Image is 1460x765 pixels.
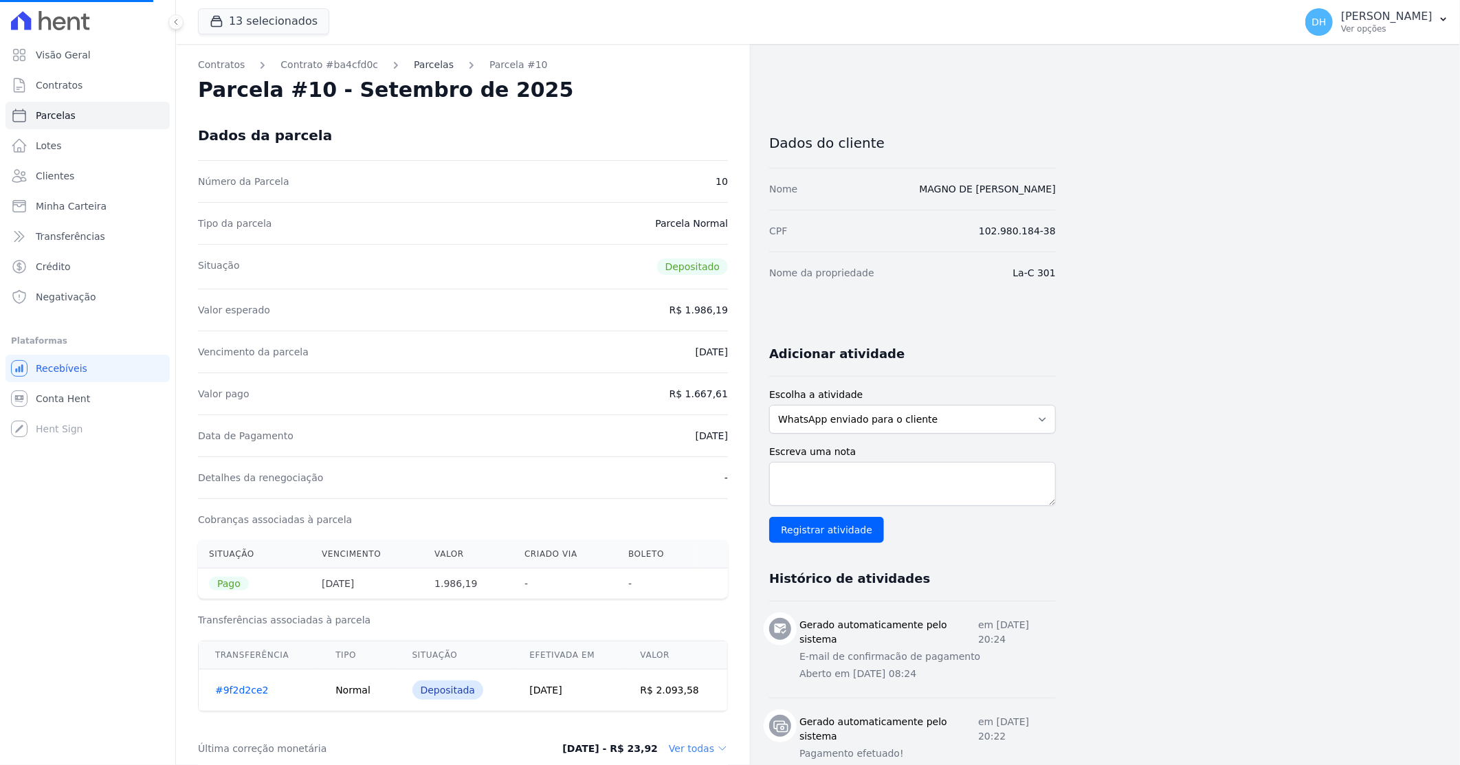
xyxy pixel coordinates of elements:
[319,641,395,669] th: Tipo
[489,58,548,72] a: Parcela #10
[513,540,617,568] th: Criado via
[799,715,978,744] h3: Gerado automaticamente pelo sistema
[769,135,1056,151] h3: Dados do cliente
[198,345,309,359] dt: Vencimento da parcela
[36,199,107,213] span: Minha Carteira
[209,577,249,590] span: Pago
[799,650,1056,664] p: E-mail de confirmacão de pagamento
[36,230,105,243] span: Transferências
[725,471,728,485] dd: -
[36,392,90,406] span: Conta Hent
[978,715,1056,744] p: em [DATE] 20:22
[1294,3,1460,41] button: DH [PERSON_NAME] Ver opções
[5,253,170,280] a: Crédito
[617,540,698,568] th: Boleto
[624,641,728,669] th: Valor
[412,680,484,700] div: Depositada
[5,41,170,69] a: Visão Geral
[670,303,728,317] dd: R$ 1.986,19
[414,58,454,72] a: Parcelas
[5,192,170,220] a: Minha Carteira
[562,742,658,755] dd: [DATE] - R$ 23,92
[979,224,1056,238] dd: 102.980.184-38
[769,346,905,362] h3: Adicionar atividade
[5,162,170,190] a: Clientes
[5,132,170,159] a: Lotes
[657,258,729,275] span: Depositado
[198,540,311,568] th: Situação
[1312,17,1326,27] span: DH
[198,78,574,102] h2: Parcela #10 - Setembro de 2025
[513,568,617,599] th: -
[311,540,423,568] th: Vencimento
[5,223,170,250] a: Transferências
[198,127,332,144] div: Dados da parcela
[1341,10,1433,23] p: [PERSON_NAME]
[36,290,96,304] span: Negativação
[198,8,329,34] button: 13 selecionados
[769,517,884,543] input: Registrar atividade
[36,169,74,183] span: Clientes
[513,641,623,669] th: Efetivada em
[311,568,423,599] th: [DATE]
[5,102,170,129] a: Parcelas
[198,58,728,72] nav: Breadcrumb
[36,362,87,375] span: Recebíveis
[198,387,250,401] dt: Valor pago
[36,78,82,92] span: Contratos
[670,387,728,401] dd: R$ 1.667,61
[769,388,1056,402] label: Escolha a atividade
[5,355,170,382] a: Recebíveis
[978,618,1056,647] p: em [DATE] 20:24
[198,513,352,526] dt: Cobranças associadas à parcela
[198,613,728,627] h3: Transferências associadas à parcela
[769,570,930,587] h3: Histórico de atividades
[423,568,513,599] th: 1.986,19
[280,58,378,72] a: Contrato #ba4cfd0c
[5,283,170,311] a: Negativação
[624,669,728,711] td: R$ 2.093,58
[769,445,1056,459] label: Escreva uma nota
[198,429,294,443] dt: Data de Pagamento
[199,641,320,669] th: Transferência
[198,58,245,72] a: Contratos
[198,303,270,317] dt: Valor esperado
[769,224,787,238] dt: CPF
[1013,266,1056,280] dd: La-C 301
[799,618,978,647] h3: Gerado automaticamente pelo sistema
[655,217,728,230] dd: Parcela Normal
[669,742,728,755] dd: Ver todas
[198,471,324,485] dt: Detalhes da renegociação
[513,669,623,711] td: [DATE]
[769,266,874,280] dt: Nome da propriedade
[769,182,797,196] dt: Nome
[799,746,1056,761] p: Pagamento efetuado!
[1341,23,1433,34] p: Ver opções
[36,48,91,62] span: Visão Geral
[198,217,272,230] dt: Tipo da parcela
[36,109,76,122] span: Parcelas
[799,667,1056,681] p: Aberto em [DATE] 08:24
[5,71,170,99] a: Contratos
[5,385,170,412] a: Conta Hent
[319,669,395,711] td: Normal
[198,175,289,188] dt: Número da Parcela
[696,345,728,359] dd: [DATE]
[198,258,240,275] dt: Situação
[716,175,728,188] dd: 10
[617,568,698,599] th: -
[11,333,164,349] div: Plataformas
[919,184,1056,195] a: MAGNO DE [PERSON_NAME]
[396,641,513,669] th: Situação
[423,540,513,568] th: Valor
[215,685,269,696] a: #9f2d2ce2
[198,742,511,755] dt: Última correção monetária
[696,429,728,443] dd: [DATE]
[36,260,71,274] span: Crédito
[36,139,62,153] span: Lotes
